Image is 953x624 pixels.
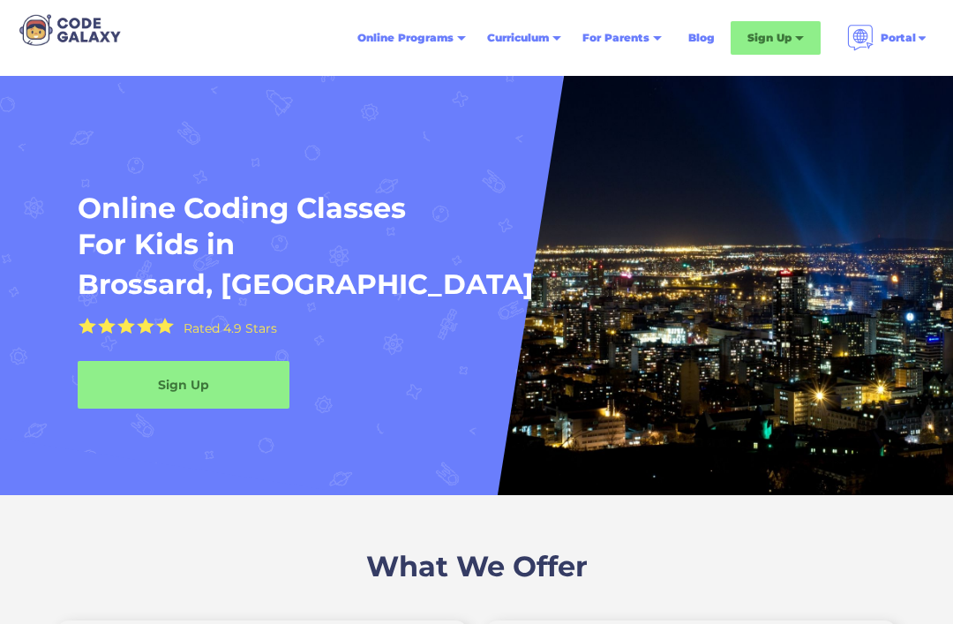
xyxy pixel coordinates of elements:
a: Sign Up [78,361,289,409]
div: Sign Up [747,29,792,47]
div: Online Programs [347,22,476,54]
div: Curriculum [476,22,572,54]
h1: Online Coding Classes For Kids in [78,190,747,263]
div: Curriculum [487,29,549,47]
div: For Parents [582,29,649,47]
div: Sign Up [78,376,289,394]
div: Sign Up [731,21,821,55]
a: Blog [678,22,725,54]
img: Yellow Star - the Code Galaxy [79,318,96,335]
div: For Parents [572,22,672,54]
h1: Brossard, [GEOGRAPHIC_DATA] [78,267,534,303]
div: Rated 4.9 Stars [184,322,277,335]
img: Yellow Star - the Code Galaxy [156,318,174,335]
div: Portal [837,18,939,58]
div: Portal [881,29,916,47]
img: Yellow Star - the Code Galaxy [137,318,154,335]
img: Yellow Star - the Code Galaxy [98,318,116,335]
div: Online Programs [357,29,454,47]
img: Yellow Star - the Code Galaxy [117,318,135,335]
